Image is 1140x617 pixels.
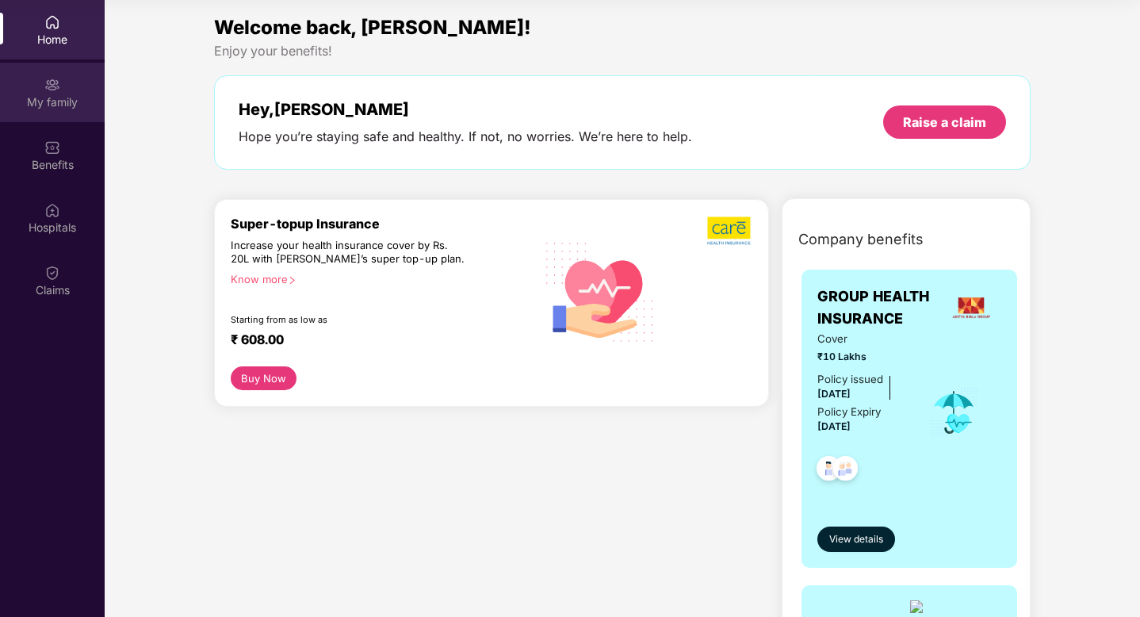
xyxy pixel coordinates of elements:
[44,77,60,93] img: svg+xml;base64,PHN2ZyB3aWR0aD0iMjAiIGhlaWdodD0iMjAiIHZpZXdCb3g9IjAgMCAyMCAyMCIgZmlsbD0ibm9uZSIgeG...
[817,331,907,347] span: Cover
[231,314,468,325] div: Starting from as low as
[817,349,907,364] span: ₹10 Lakhs
[817,286,940,331] span: GROUP HEALTH INSURANCE
[707,216,752,246] img: b5dec4f62d2307b9de63beb79f102df3.png
[535,224,666,357] img: svg+xml;base64,PHN2ZyB4bWxucz0iaHR0cDovL3d3dy53My5vcmcvMjAwMC9zdmciIHhtbG5zOnhsaW5rPSJodHRwOi8vd3...
[214,16,531,39] span: Welcome back, [PERSON_NAME]!
[231,239,467,266] div: Increase your health insurance cover by Rs. 20L with [PERSON_NAME]’s super top-up plan.
[231,216,535,232] div: Super-topup Insurance
[950,286,993,329] img: insurerLogo
[809,451,848,490] img: svg+xml;base64,PHN2ZyB4bWxucz0iaHR0cDovL3d3dy53My5vcmcvMjAwMC9zdmciIHdpZHRoPSI0OC45NDMiIGhlaWdodD...
[829,532,883,547] span: View details
[798,228,924,251] span: Company benefits
[817,371,883,388] div: Policy issued
[231,366,296,390] button: Buy Now
[44,265,60,281] img: svg+xml;base64,PHN2ZyBpZD0iQ2xhaW0iIHhtbG5zPSJodHRwOi8vd3d3LnczLm9yZy8yMDAwL3N2ZyIgd2lkdGg9IjIwIi...
[231,331,519,351] div: ₹ 608.00
[44,202,60,218] img: svg+xml;base64,PHN2ZyBpZD0iSG9zcGl0YWxzIiB4bWxucz0iaHR0cDovL3d3dy53My5vcmcvMjAwMC9zdmciIHdpZHRoPS...
[44,14,60,30] img: svg+xml;base64,PHN2ZyBpZD0iSG9tZSIgeG1sbnM9Imh0dHA6Ly93d3cudzMub3JnLzIwMDAvc3ZnIiB3aWR0aD0iMjAiIG...
[903,113,986,131] div: Raise a claim
[817,404,881,420] div: Policy Expiry
[928,386,980,439] img: icon
[231,273,526,284] div: Know more
[817,527,895,552] button: View details
[817,420,851,432] span: [DATE]
[44,140,60,155] img: svg+xml;base64,PHN2ZyBpZD0iQmVuZWZpdHMiIHhtbG5zPSJodHRwOi8vd3d3LnczLm9yZy8yMDAwL3N2ZyIgd2lkdGg9Ij...
[817,388,851,400] span: [DATE]
[239,100,692,119] div: Hey, [PERSON_NAME]
[239,128,692,145] div: Hope you’re staying safe and healthy. If not, no worries. We’re here to help.
[826,451,865,490] img: svg+xml;base64,PHN2ZyB4bWxucz0iaHR0cDovL3d3dy53My5vcmcvMjAwMC9zdmciIHdpZHRoPSI0OC45NDMiIGhlaWdodD...
[288,276,296,285] span: right
[214,43,1031,59] div: Enjoy your benefits!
